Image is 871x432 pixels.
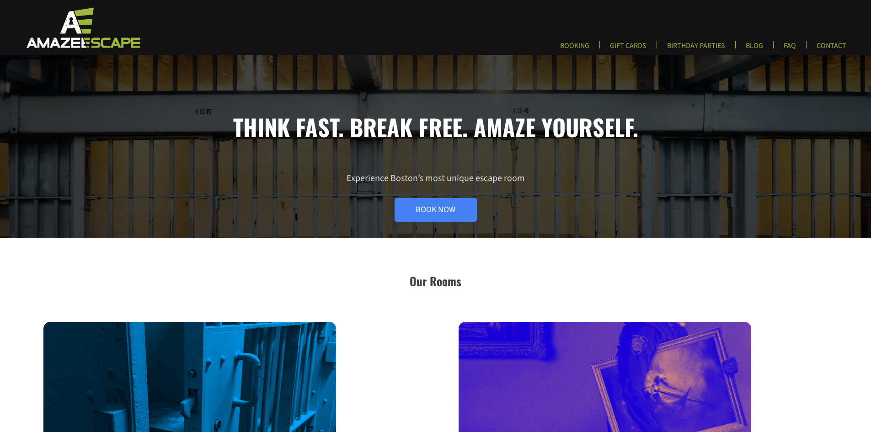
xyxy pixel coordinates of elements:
h1: Think fast. Break free. Amaze yourself. [43,113,828,140]
p: Experience Boston’s most unique escape room [43,172,828,222]
img: Escape Room Game in Boston Area [15,6,150,48]
a: BOOKING [553,41,597,56]
a: BIRTHDAY PARTIES [660,41,732,56]
a: CONTACT [809,41,854,56]
a: Book Now [395,198,477,222]
a: FAQ [776,41,803,56]
a: BLOG [738,41,770,56]
a: GIFT CARDS [603,41,654,56]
